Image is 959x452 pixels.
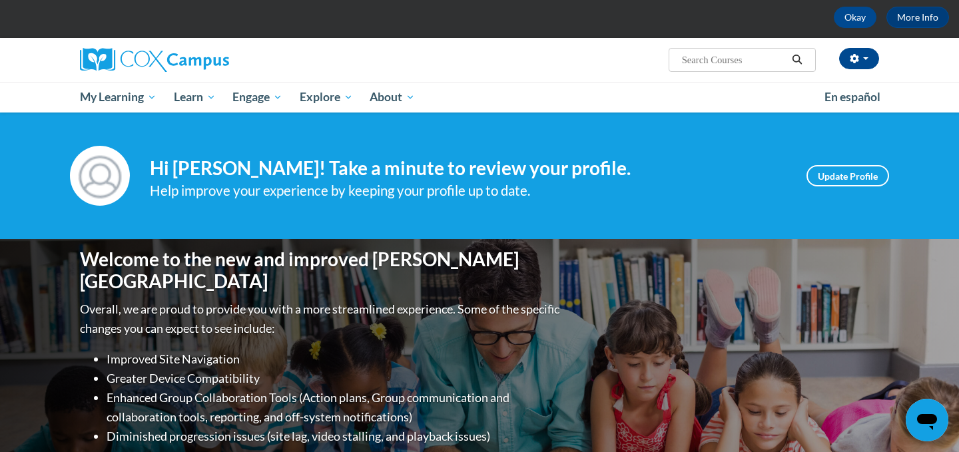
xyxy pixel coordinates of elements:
[834,7,876,28] button: Okay
[60,82,899,113] div: Main menu
[107,349,563,369] li: Improved Site Navigation
[300,89,353,105] span: Explore
[787,52,807,68] button: Search
[816,83,889,111] a: En español
[107,388,563,427] li: Enhanced Group Collaboration Tools (Action plans, Group communication and collaboration tools, re...
[906,399,948,441] iframe: Button to launch messaging window
[839,48,879,69] button: Account Settings
[80,48,229,72] img: Cox Campus
[165,82,224,113] a: Learn
[681,52,787,68] input: Search Courses
[370,89,415,105] span: About
[150,157,787,180] h4: Hi [PERSON_NAME]! Take a minute to review your profile.
[80,248,563,293] h1: Welcome to the new and improved [PERSON_NAME][GEOGRAPHIC_DATA]
[886,7,949,28] a: More Info
[107,427,563,446] li: Diminished progression issues (site lag, video stalling, and playback issues)
[224,82,291,113] a: Engage
[71,82,165,113] a: My Learning
[107,369,563,388] li: Greater Device Compatibility
[291,82,362,113] a: Explore
[80,48,333,72] a: Cox Campus
[150,180,787,202] div: Help improve your experience by keeping your profile up to date.
[80,300,563,338] p: Overall, we are proud to provide you with a more streamlined experience. Some of the specific cha...
[174,89,216,105] span: Learn
[362,82,424,113] a: About
[80,89,157,105] span: My Learning
[824,90,880,104] span: En español
[70,146,130,206] img: Profile Image
[806,165,889,186] a: Update Profile
[232,89,282,105] span: Engage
